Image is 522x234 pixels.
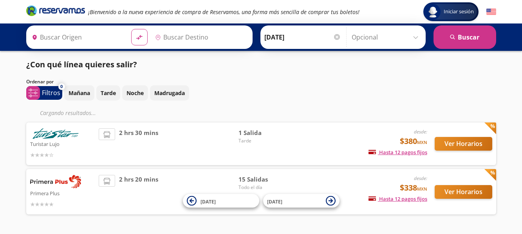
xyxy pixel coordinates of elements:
span: 0 [60,83,63,90]
button: English [486,7,496,17]
button: Noche [122,85,148,101]
p: Mañana [69,89,90,97]
img: Turistar Lujo [30,128,81,139]
em: ¡Bienvenido a la nueva experiencia de compra de Reservamos, una forma más sencilla de comprar tus... [88,8,359,16]
button: 0Filtros [26,86,62,100]
span: 15 Salidas [238,175,293,184]
p: Primera Plus [30,188,95,198]
small: MXN [417,186,427,192]
span: $338 [400,182,427,194]
span: Tarde [238,137,293,144]
span: Hasta 12 pagos fijos [368,149,427,156]
i: Brand Logo [26,5,85,16]
em: desde: [414,175,427,182]
em: desde: [414,128,427,135]
span: Hasta 12 pagos fijos [368,195,427,202]
span: 2 hrs 20 mins [119,175,158,209]
p: Tarde [101,89,116,97]
input: Opcional [352,27,422,47]
p: Turistar Lujo [30,139,95,148]
p: Noche [126,89,144,97]
p: ¿Con qué línea quieres salir? [26,59,137,70]
button: Mañana [64,85,94,101]
input: Elegir Fecha [264,27,341,47]
button: [DATE] [183,194,259,208]
span: [DATE] [267,198,282,205]
span: Todo el día [238,184,293,191]
span: 2 hrs 30 mins [119,128,158,159]
a: Brand Logo [26,5,85,19]
button: Madrugada [150,85,189,101]
button: Buscar [433,25,496,49]
span: Iniciar sesión [441,8,477,16]
input: Buscar Origen [29,27,125,47]
p: Madrugada [154,89,185,97]
p: Ordenar por [26,78,54,85]
button: [DATE] [263,194,340,208]
button: Tarde [96,85,120,101]
em: Cargando resultados ... [40,109,96,117]
p: Filtros [42,88,60,97]
span: [DATE] [200,198,216,205]
span: $380 [400,135,427,147]
span: 1 Salida [238,128,293,137]
small: MXN [417,139,427,145]
img: Primera Plus [30,175,81,188]
button: Ver Horarios [435,185,492,199]
button: Ver Horarios [435,137,492,151]
input: Buscar Destino [152,27,248,47]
